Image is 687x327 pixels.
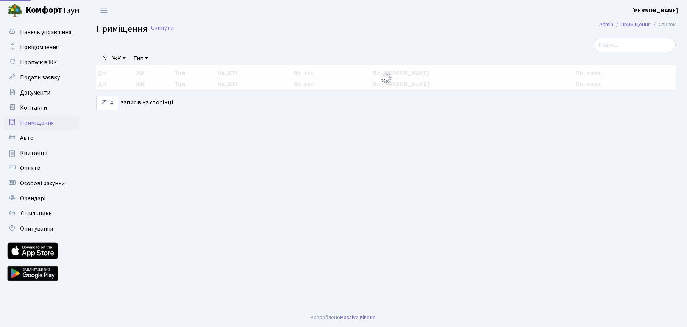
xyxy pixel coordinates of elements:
[20,104,47,112] span: Контакти
[4,70,79,85] a: Подати заявку
[20,179,65,188] span: Особові рахунки
[4,40,79,55] a: Повідомлення
[20,194,45,203] span: Орендарі
[4,191,79,206] a: Орендарі
[20,58,57,67] span: Пропуск в ЖК
[20,43,59,51] span: Повідомлення
[8,3,23,18] img: logo.png
[4,206,79,221] a: Лічильники
[20,28,71,36] span: Панель управління
[95,4,113,17] button: Переключити навігацію
[4,85,79,100] a: Документи
[4,25,79,40] a: Панель управління
[380,72,392,84] img: Обробка...
[594,38,676,52] input: Пошук...
[20,119,54,127] span: Приміщення
[151,25,174,32] a: Скинути
[20,88,50,97] span: Документи
[651,20,676,29] li: Список
[26,4,62,16] b: Комфорт
[4,221,79,236] a: Опитування
[96,96,118,110] select: записів на сторінці
[340,313,375,321] a: Massive Kinetic
[588,17,687,33] nav: breadcrumb
[130,52,151,65] a: Тип
[599,20,613,28] a: Admin
[632,6,678,15] a: [PERSON_NAME]
[4,55,79,70] a: Пропуск в ЖК
[4,100,79,115] a: Контакти
[20,149,48,157] span: Квитанції
[20,134,34,142] span: Авто
[4,176,79,191] a: Особові рахунки
[20,73,60,82] span: Подати заявку
[4,115,79,130] a: Приміщення
[621,20,651,28] a: Приміщення
[20,209,52,218] span: Лічильники
[20,164,40,172] span: Оплати
[96,22,148,36] span: Приміщення
[26,4,79,17] span: Таун
[4,146,79,161] a: Квитанції
[311,313,376,322] div: Розроблено .
[109,52,129,65] a: ЖК
[96,96,173,110] label: записів на сторінці
[20,225,53,233] span: Опитування
[4,161,79,176] a: Оплати
[4,130,79,146] a: Авто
